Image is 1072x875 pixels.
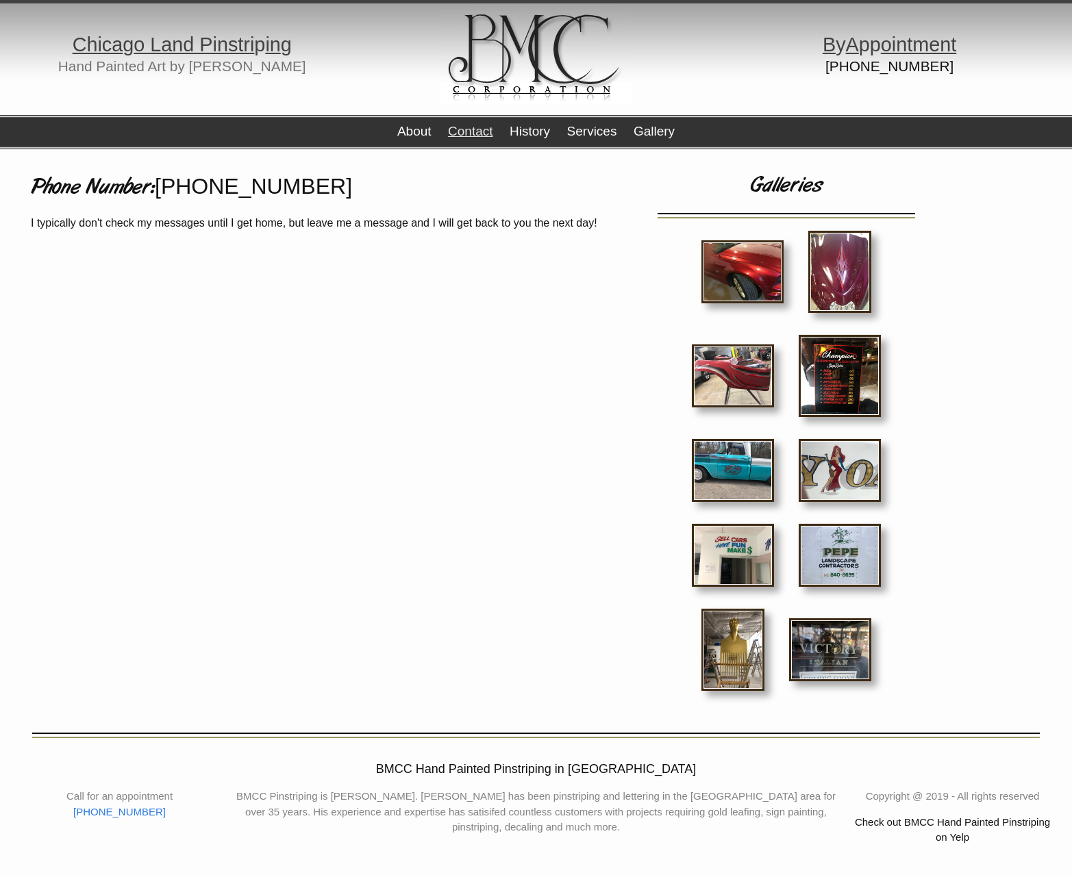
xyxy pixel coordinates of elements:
[692,439,774,502] img: IMG_3465.jpg
[881,34,956,55] span: ointment
[134,34,254,55] span: o Land Pinstri
[440,3,632,105] img: logo.gif
[799,439,881,502] img: IMG_2550.jpg
[701,240,784,303] img: IMG_1688.JPG
[846,34,859,55] span: A
[21,789,219,804] li: Call for an appointment
[634,124,675,138] a: Gallery
[799,524,881,587] img: IMG_2395.jpg
[229,789,843,835] p: BMCC Pinstriping is [PERSON_NAME]. [PERSON_NAME] has been pinstriping and lettering in the [GEOGR...
[718,38,1061,51] h1: y pp
[155,174,352,199] a: [PHONE_NUMBER]
[825,58,953,74] a: [PHONE_NUMBER]
[799,335,881,417] img: IMG_4294.jpg
[10,38,353,51] h1: g p g
[397,124,432,138] a: About
[10,62,353,72] h2: Hand Painted Art by [PERSON_NAME]
[448,124,493,138] a: Contact
[808,231,871,313] img: 29383.JPG
[73,806,166,817] a: [PHONE_NUMBER]
[265,34,280,55] span: in
[855,816,1050,844] a: Check out BMCC Hand Painted Pinstriping on Yelp
[567,124,617,138] a: Services
[701,609,764,691] img: IMG_1071.jpg
[73,34,123,55] span: Chica
[31,170,639,205] h1: Phone Number:
[649,170,923,203] h1: Galleries
[31,215,639,231] p: I typically don't check my messages until I get home, but leave me a message and I will get back ...
[510,124,550,138] a: History
[21,760,1051,778] h2: BMCC Hand Painted Pinstriping in [GEOGRAPHIC_DATA]
[789,618,871,681] img: IMG_2357.jpg
[692,344,774,407] img: IMG_2632.jpg
[692,524,774,587] img: IMG_3795.jpg
[853,789,1051,804] p: Copyright @ 2019 - All rights reserved
[823,34,836,55] span: B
